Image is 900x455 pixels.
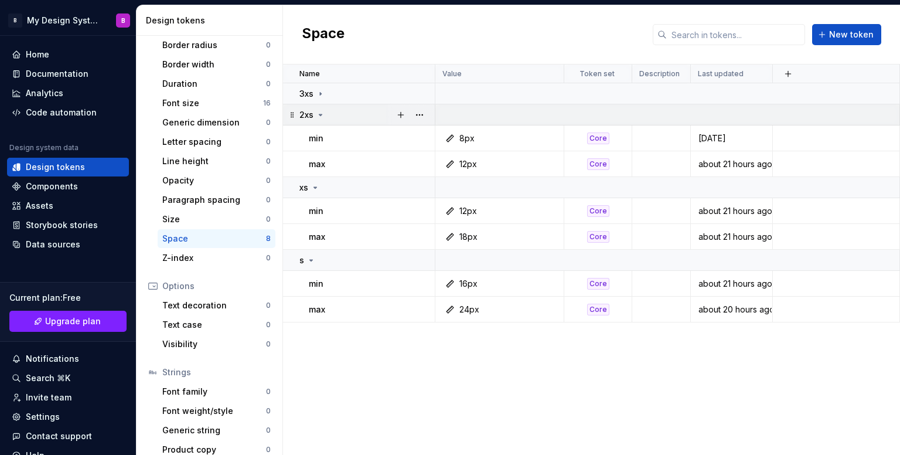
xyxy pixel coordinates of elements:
[162,319,266,331] div: Text case
[7,369,129,388] button: Search ⌘K
[158,229,275,248] a: Space8
[302,24,345,45] h2: Space
[158,335,275,354] a: Visibility0
[587,278,609,290] div: Core
[162,425,266,436] div: Generic string
[26,200,53,212] div: Assets
[158,402,275,420] a: Font weight/style0
[266,445,271,454] div: 0
[266,406,271,416] div: 0
[309,278,323,290] p: min
[26,239,80,250] div: Data sources
[162,175,266,186] div: Opacity
[691,278,772,290] div: about 21 hours ago
[309,231,325,243] p: max
[158,249,275,267] a: Z-index0
[587,304,609,315] div: Core
[158,94,275,113] a: Font size16
[162,136,266,148] div: Letter spacing
[299,88,313,100] p: 3xs
[7,84,129,103] a: Analytics
[266,137,271,147] div: 0
[162,338,266,350] div: Visibility
[162,59,266,70] div: Border width
[263,99,271,108] div: 16
[266,215,271,224] div: 0
[162,213,266,225] div: Size
[158,55,275,74] a: Border width0
[158,74,275,93] a: Duration0
[26,49,49,60] div: Home
[691,133,772,144] div: [DATE]
[7,349,129,368] button: Notifications
[26,353,79,365] div: Notifications
[266,79,271,89] div: 0
[829,29,874,40] span: New token
[162,78,266,90] div: Duration
[2,8,134,33] button: BMy Design SystemB
[266,234,271,243] div: 8
[162,300,266,311] div: Text decoration
[162,405,266,417] div: Font weight/style
[266,157,271,166] div: 0
[158,421,275,440] a: Generic string0
[162,155,266,167] div: Line height
[7,196,129,215] a: Assets
[162,39,266,51] div: Border radius
[459,304,479,315] div: 24px
[158,133,275,151] a: Letter spacing0
[162,366,271,378] div: Strings
[7,408,129,426] a: Settings
[158,191,275,209] a: Paragraph spacing0
[459,278,478,290] div: 16px
[45,315,101,327] span: Upgrade plan
[26,372,70,384] div: Search ⌘K
[162,194,266,206] div: Paragraph spacing
[667,24,805,45] input: Search in tokens...
[266,320,271,330] div: 0
[812,24,881,45] button: New token
[7,103,129,122] a: Code automation
[266,339,271,349] div: 0
[442,69,462,79] p: Value
[459,205,477,217] div: 12px
[266,426,271,435] div: 0
[9,292,127,304] div: Current plan : Free
[26,68,88,80] div: Documentation
[309,158,325,170] p: max
[8,13,22,28] div: B
[299,69,320,79] p: Name
[26,392,71,403] div: Invite team
[587,158,609,170] div: Core
[146,15,278,26] div: Design tokens
[26,107,97,118] div: Code automation
[266,40,271,50] div: 0
[158,36,275,55] a: Border radius0
[162,280,271,292] div: Options
[639,69,680,79] p: Description
[158,296,275,315] a: Text decoration0
[587,133,609,144] div: Core
[162,117,266,128] div: Generic dimension
[7,45,129,64] a: Home
[26,219,98,231] div: Storybook stories
[158,315,275,334] a: Text case0
[26,161,85,173] div: Design tokens
[7,235,129,254] a: Data sources
[158,152,275,171] a: Line height0
[587,205,609,217] div: Core
[459,158,477,170] div: 12px
[459,133,475,144] div: 8px
[7,388,129,407] a: Invite team
[9,143,79,152] div: Design system data
[162,97,263,109] div: Font size
[26,430,92,442] div: Contact support
[7,427,129,446] button: Contact support
[266,60,271,69] div: 0
[266,118,271,127] div: 0
[26,411,60,423] div: Settings
[158,171,275,190] a: Opacity0
[309,304,325,315] p: max
[691,158,772,170] div: about 21 hours ago
[121,16,125,25] div: B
